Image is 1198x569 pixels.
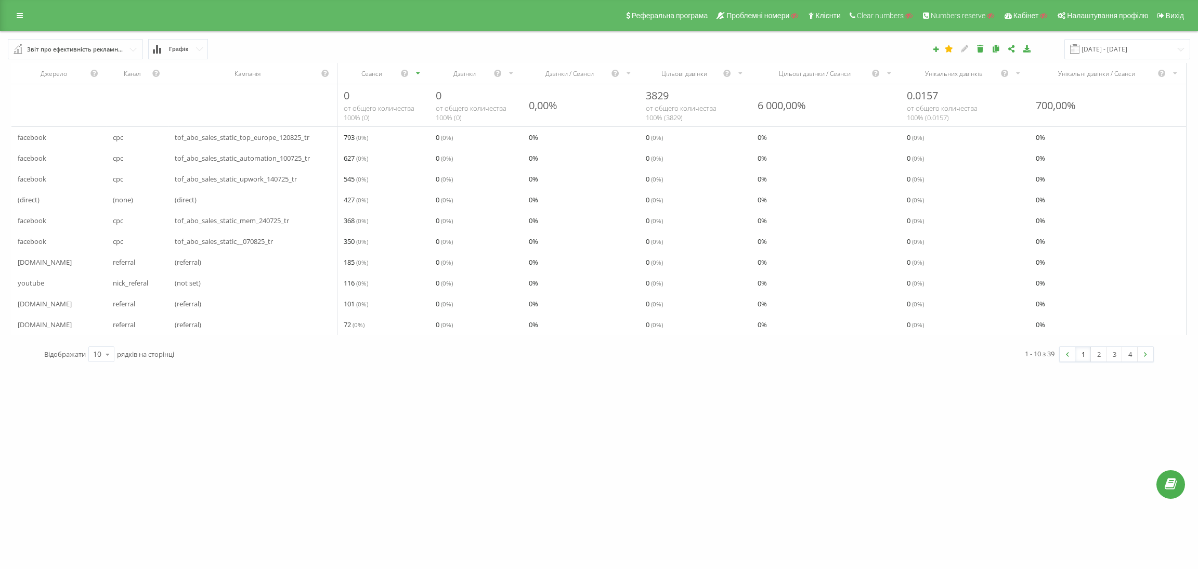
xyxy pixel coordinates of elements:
[907,193,924,206] span: 0
[441,133,453,141] span: ( 0 %)
[356,175,368,183] span: ( 0 %)
[356,216,368,225] span: ( 0 %)
[646,152,663,164] span: 0
[907,104,978,122] span: от общего количества 100% ( 0.0157 )
[1007,45,1016,52] i: Поділитися налаштуваннями звіту
[1013,11,1039,20] span: Кабінет
[912,320,924,329] span: ( 0 %)
[932,46,940,52] i: Створити звіт
[344,69,400,78] div: Сеанси
[175,173,297,185] span: tof_abo_sales_static_upwork_140725_tr
[344,88,349,102] span: 0
[27,44,125,55] div: Звіт про ефективність рекламних кампаній
[436,298,453,310] span: 0
[912,279,924,287] span: ( 0 %)
[758,256,767,268] span: 0 %
[113,69,152,78] div: Канал
[1075,347,1091,361] a: 1
[436,193,453,206] span: 0
[441,237,453,245] span: ( 0 %)
[857,11,904,20] span: Clear numbers
[18,152,46,164] span: facebook
[1036,131,1045,144] span: 0 %
[175,277,201,289] span: (not set)
[436,69,493,78] div: Дзвінки
[960,45,969,52] i: Редагувати звіт
[529,318,538,331] span: 0 %
[726,11,789,20] span: Проблемні номери
[907,131,924,144] span: 0
[436,131,453,144] span: 0
[356,237,368,245] span: ( 0 %)
[529,256,538,268] span: 0 %
[651,133,663,141] span: ( 0 %)
[344,235,368,248] span: 350
[175,152,310,164] span: tof_abo_sales_static_automation_100725_tr
[912,237,924,245] span: ( 0 %)
[441,216,453,225] span: ( 0 %)
[113,131,123,144] span: cpc
[907,69,1000,78] div: Унікальних дзвінків
[651,196,663,204] span: ( 0 %)
[18,298,72,310] span: [DOMAIN_NAME]
[93,349,101,359] div: 10
[441,279,453,287] span: ( 0 %)
[912,216,924,225] span: ( 0 %)
[651,154,663,162] span: ( 0 %)
[356,133,368,141] span: ( 0 %)
[1166,11,1184,20] span: Вихід
[758,173,767,185] span: 0 %
[758,98,806,112] div: 6 000,00%
[529,277,538,289] span: 0 %
[18,235,46,248] span: facebook
[113,318,135,331] span: referral
[344,173,368,185] span: 545
[646,173,663,185] span: 0
[815,11,841,20] span: Клієнти
[113,152,123,164] span: cpc
[441,154,453,162] span: ( 0 %)
[758,214,767,227] span: 0 %
[912,196,924,204] span: ( 0 %)
[1036,298,1045,310] span: 0 %
[1036,235,1045,248] span: 0 %
[356,196,368,204] span: ( 0 %)
[646,298,663,310] span: 0
[1025,348,1054,359] div: 1 - 10 з 39
[436,104,506,122] span: от общего количества 100% ( 0 )
[651,237,663,245] span: ( 0 %)
[113,214,123,227] span: cpc
[646,277,663,289] span: 0
[18,69,90,78] div: Джерело
[441,196,453,204] span: ( 0 %)
[344,256,368,268] span: 185
[1023,45,1032,52] i: Завантажити звіт
[646,256,663,268] span: 0
[529,214,538,227] span: 0 %
[113,173,123,185] span: cpc
[758,277,767,289] span: 0 %
[912,300,924,308] span: ( 0 %)
[529,193,538,206] span: 0 %
[646,131,663,144] span: 0
[175,69,321,78] div: Кампанія
[44,350,86,359] span: Відображати
[175,214,289,227] span: tof_abo_sales_static_mem_240725_tr
[18,131,46,144] span: facebook
[175,318,201,331] span: (referral)
[113,298,135,310] span: referral
[758,69,871,78] div: Цільові дзвінки / Сеанси
[1036,214,1045,227] span: 0 %
[344,152,368,164] span: 627
[344,131,368,144] span: 793
[18,256,72,268] span: [DOMAIN_NAME]
[356,258,368,266] span: ( 0 %)
[175,298,201,310] span: (referral)
[632,11,708,20] span: Реферальна програма
[344,214,368,227] span: 368
[117,350,174,359] span: рядків на сторінці
[529,152,538,164] span: 0 %
[529,173,538,185] span: 0 %
[758,298,767,310] span: 0 %
[18,318,72,331] span: [DOMAIN_NAME]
